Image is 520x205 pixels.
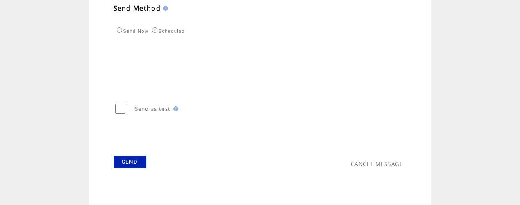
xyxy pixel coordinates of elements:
[115,29,148,34] label: Send Now
[351,160,403,168] a: CANCEL MESSAGE
[114,156,146,168] a: SEND
[152,27,157,33] input: Scheduled
[117,27,122,33] input: Send Now
[135,105,171,113] span: Send as test
[161,6,168,11] img: help.gif
[171,106,178,111] img: help.gif
[114,4,161,13] span: Send Method
[150,29,185,34] label: Scheduled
